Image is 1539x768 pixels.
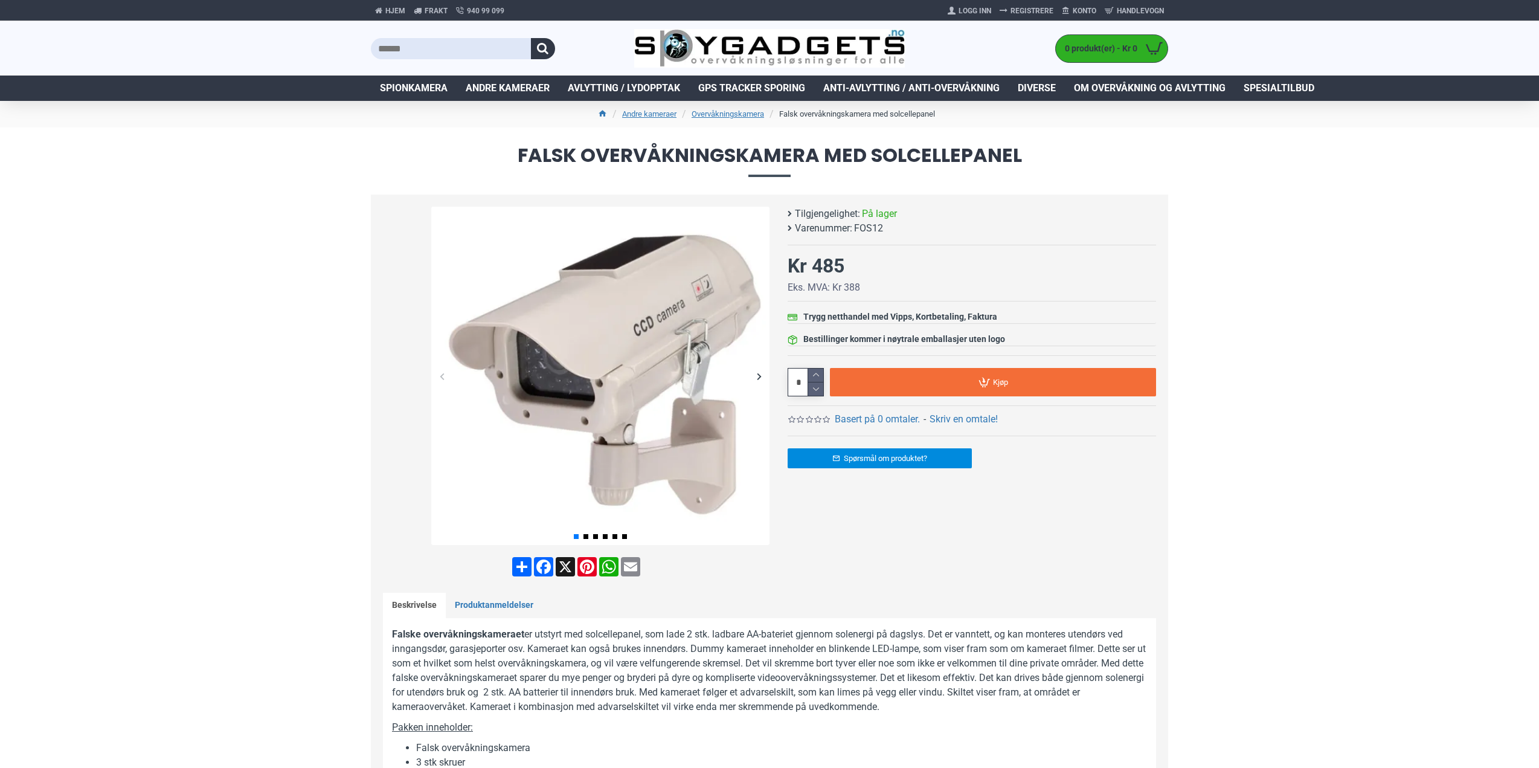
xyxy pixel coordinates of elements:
span: GPS Tracker Sporing [698,81,805,95]
a: Facebook [533,557,554,576]
a: Spesialtilbud [1235,76,1323,101]
a: Produktanmeldelser [446,593,542,618]
span: Hjem [385,5,405,16]
span: Falske overvåkningskameraet [392,628,524,640]
li: Falsk overvåkningskamera [416,741,1147,755]
a: Om overvåkning og avlytting [1065,76,1235,101]
span: Anti-avlytting / Anti-overvåkning [823,81,1000,95]
span: Registrere [1010,5,1053,16]
a: Spionkamera [371,76,457,101]
span: Go to slide 1 [574,534,579,539]
span: Andre kameraer [466,81,550,95]
a: Spørsmål om produktet? [788,448,972,468]
span: Go to slide 3 [593,534,598,539]
div: Next slide [748,366,769,387]
span: 0 produkt(er) - Kr 0 [1056,42,1140,55]
p: er utstyrt med solcellepanel, som lade 2 stk. ladbare AA-bateriet gjennom solenergi på dagslys. D... [392,627,1147,714]
a: Basert på 0 omtaler. [835,412,920,427]
div: Previous slide [431,366,452,387]
span: Go to slide 4 [603,534,608,539]
b: - [924,413,926,425]
b: Varenummer: [795,221,852,236]
span: Go to slide 2 [583,534,588,539]
span: Konto [1073,5,1096,16]
a: Pinterest [576,557,598,576]
span: Falsk overvåkningskamera med solcellepanel [371,146,1168,176]
span: Spesialtilbud [1244,81,1314,95]
a: Andre kameraer [457,76,559,101]
span: Om overvåkning og avlytting [1074,81,1226,95]
span: Frakt [425,5,448,16]
a: Andre kameraer [622,108,676,120]
span: Spionkamera [380,81,448,95]
a: X [554,557,576,576]
div: Kr 485 [788,251,844,280]
a: Konto [1058,1,1100,21]
span: 940 99 099 [467,5,504,16]
b: Tilgjengelighet: [795,207,860,221]
div: Bestillinger kommer i nøytrale emballasjer uten logo [803,333,1005,346]
span: På lager [862,207,897,221]
img: Falsk overvåkningskamera med solcellepanel - SpyGadgets.no [431,207,769,545]
a: Logg Inn [943,1,995,21]
a: Overvåkningskamera [692,108,764,120]
span: Pakken inneholder: [392,721,473,733]
a: Handlevogn [1100,1,1168,21]
a: Skriv en omtale! [930,412,998,427]
a: WhatsApp [598,557,620,576]
a: Registrere [995,1,1058,21]
a: Beskrivelse [383,593,446,618]
a: Email [620,557,641,576]
span: Kjøp [993,378,1008,386]
a: 0 produkt(er) - Kr 0 [1056,35,1168,62]
span: Logg Inn [959,5,991,16]
img: SpyGadgets.no [634,29,905,68]
a: Anti-avlytting / Anti-overvåkning [814,76,1009,101]
span: Avlytting / Lydopptak [568,81,680,95]
a: GPS Tracker Sporing [689,76,814,101]
a: Diverse [1009,76,1065,101]
span: Go to slide 6 [622,534,627,539]
span: Handlevogn [1117,5,1164,16]
div: Trygg netthandel med Vipps, Kortbetaling, Faktura [803,311,997,323]
a: Share [511,557,533,576]
span: FOS12 [854,221,883,236]
span: Diverse [1018,81,1056,95]
a: Avlytting / Lydopptak [559,76,689,101]
span: Go to slide 5 [612,534,617,539]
